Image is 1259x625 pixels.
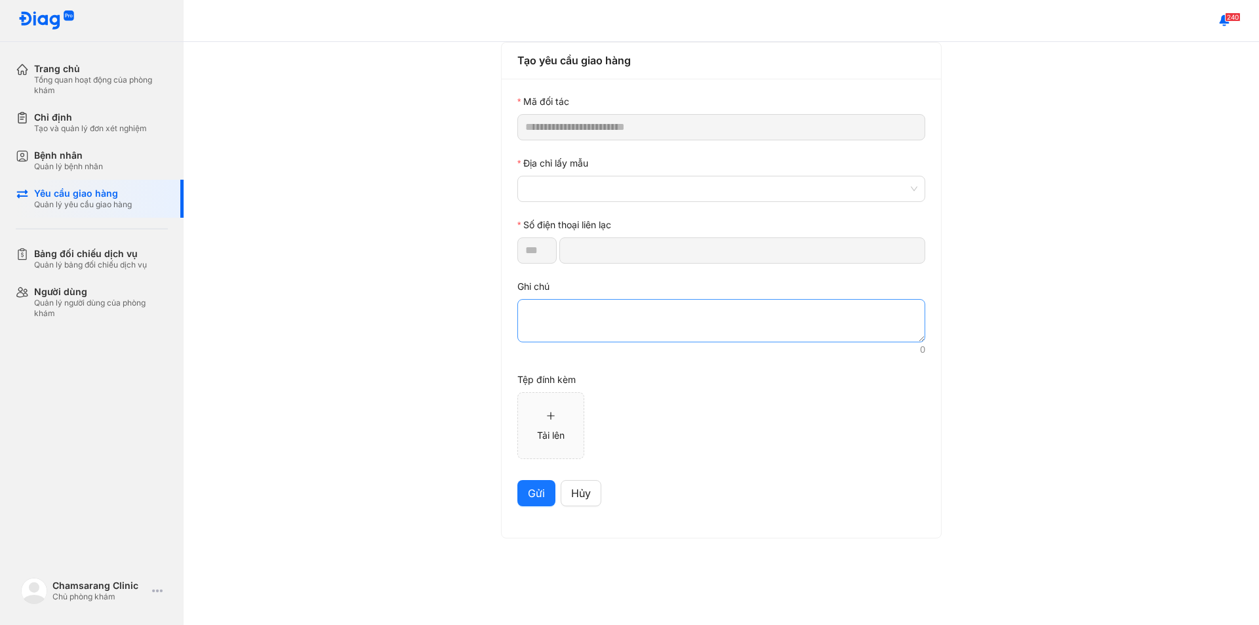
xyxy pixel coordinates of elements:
button: Hủy [561,480,601,506]
div: Chủ phòng khám [52,592,147,602]
div: Chamsarang Clinic [52,580,147,592]
label: Số điện thoại liên lạc [517,218,611,232]
label: Ghi chú [517,279,550,294]
span: plusTải lên [518,393,584,458]
span: 240 [1225,12,1241,22]
div: Yêu cầu giao hàng [34,188,132,199]
label: Mã đối tác [517,94,569,109]
div: Quản lý bảng đối chiếu dịch vụ [34,260,147,270]
div: Quản lý yêu cầu giao hàng [34,199,132,210]
div: Tạo và quản lý đơn xét nghiệm [34,123,147,134]
img: logo [18,10,75,31]
div: Tải lên [537,428,565,443]
span: plus [546,411,555,420]
div: Bảng đối chiếu dịch vụ [34,248,147,260]
div: Quản lý người dùng của phòng khám [34,298,168,319]
label: Tệp đính kèm [517,373,576,387]
div: Tạo yêu cầu giao hàng [517,52,925,69]
div: Chỉ định [34,111,147,123]
div: Quản lý bệnh nhân [34,161,103,172]
span: Gửi [528,485,545,502]
span: Hủy [571,485,591,502]
div: Bệnh nhân [34,150,103,161]
div: Người dùng [34,286,168,298]
img: logo [21,578,47,604]
div: Trang chủ [34,63,168,75]
button: Gửi [517,480,555,506]
label: Địa chỉ lấy mẫu [517,156,588,171]
div: Tổng quan hoạt động của phòng khám [34,75,168,96]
